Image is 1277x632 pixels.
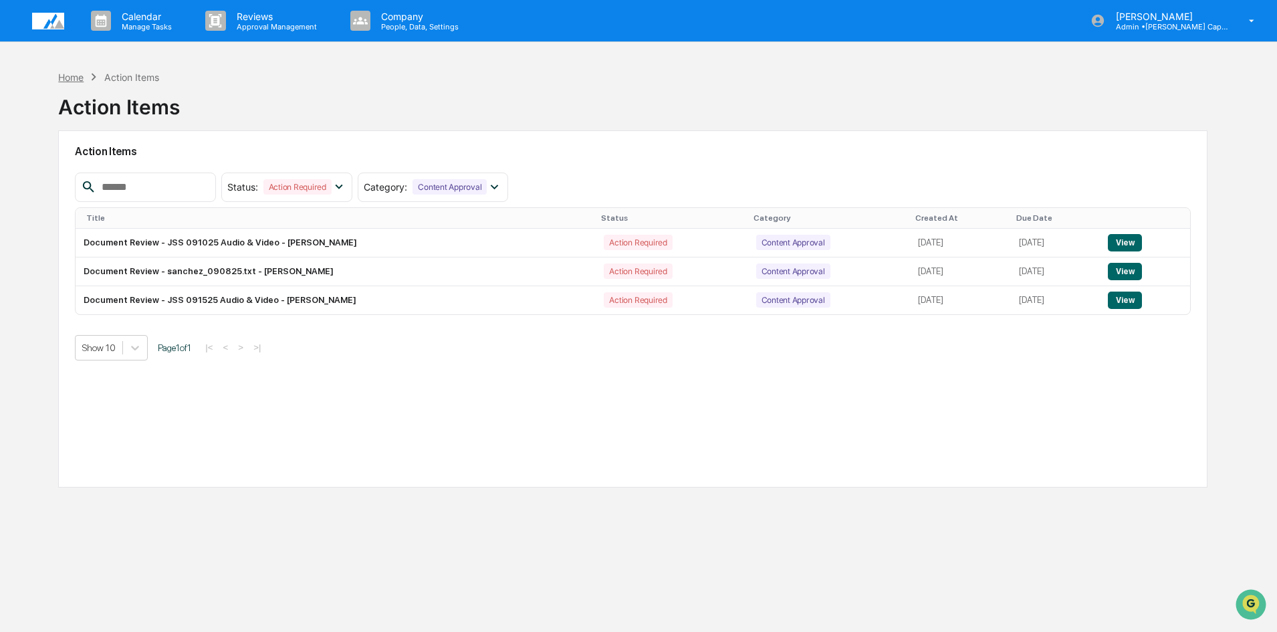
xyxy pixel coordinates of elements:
[227,106,243,122] button: Start new chat
[370,22,465,31] p: People, Data, Settings
[910,286,1011,314] td: [DATE]
[364,181,407,193] span: Category :
[910,257,1011,286] td: [DATE]
[604,264,672,279] div: Action Required
[45,102,219,116] div: Start new chat
[227,181,258,193] span: Status :
[370,11,465,22] p: Company
[76,286,596,314] td: Document Review - JSS 091525 Audio & Video - [PERSON_NAME]
[45,116,169,126] div: We're available if you need us!
[92,163,171,187] a: 🗄️Attestations
[1108,237,1142,247] a: View
[1108,266,1142,276] a: View
[226,11,324,22] p: Reviews
[13,170,24,181] div: 🖐️
[13,102,37,126] img: 1746055101610-c473b297-6a78-478c-a979-82029cc54cd1
[915,213,1006,223] div: Created At
[1108,263,1142,280] button: View
[201,342,217,353] button: |<
[1011,257,1100,286] td: [DATE]
[1105,11,1230,22] p: [PERSON_NAME]
[104,72,159,83] div: Action Items
[94,226,162,237] a: Powered byPylon
[76,229,596,257] td: Document Review - JSS 091025 Audio & Video - [PERSON_NAME]
[1108,234,1142,251] button: View
[249,342,265,353] button: >|
[263,179,332,195] div: Action Required
[27,169,86,182] span: Preclearance
[1105,22,1230,31] p: Admin • [PERSON_NAME] Capital Management
[8,163,92,187] a: 🖐️Preclearance
[97,170,108,181] div: 🗄️
[8,189,90,213] a: 🔎Data Lookup
[58,84,180,119] div: Action Items
[86,213,590,223] div: Title
[13,195,24,206] div: 🔎
[910,229,1011,257] td: [DATE]
[604,292,672,308] div: Action Required
[413,179,487,195] div: Content Approval
[604,235,672,250] div: Action Required
[76,257,596,286] td: Document Review - sanchez_090825.txt - [PERSON_NAME]
[756,235,830,250] div: Content Approval
[75,145,1191,158] h2: Action Items
[32,13,64,29] img: logo
[111,22,179,31] p: Manage Tasks
[58,72,84,83] div: Home
[13,28,243,49] p: How can we help?
[158,342,191,353] span: Page 1 of 1
[219,342,233,353] button: <
[756,264,830,279] div: Content Approval
[1011,229,1100,257] td: [DATE]
[111,11,179,22] p: Calendar
[226,22,324,31] p: Approval Management
[133,227,162,237] span: Pylon
[753,213,905,223] div: Category
[1108,295,1142,305] a: View
[1016,213,1094,223] div: Due Date
[601,213,742,223] div: Status
[110,169,166,182] span: Attestations
[234,342,247,353] button: >
[1108,292,1142,309] button: View
[1234,588,1270,624] iframe: Open customer support
[27,194,84,207] span: Data Lookup
[756,292,830,308] div: Content Approval
[1011,286,1100,314] td: [DATE]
